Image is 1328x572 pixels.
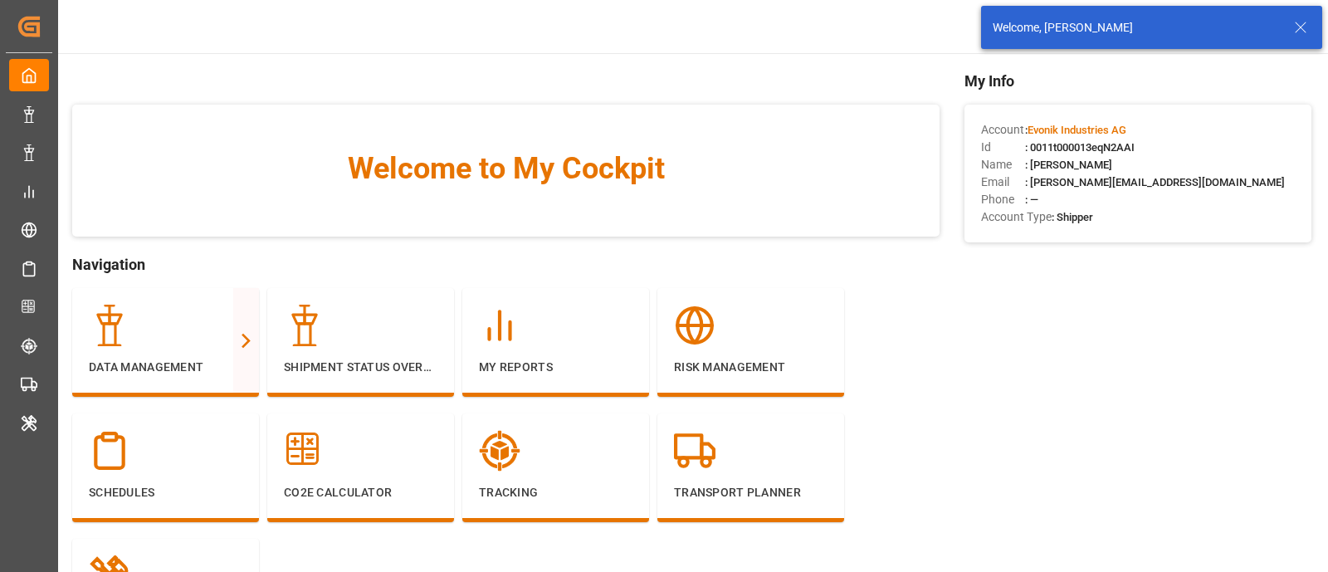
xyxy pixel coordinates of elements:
[89,359,242,376] p: Data Management
[1025,176,1285,188] span: : [PERSON_NAME][EMAIL_ADDRESS][DOMAIN_NAME]
[1028,124,1126,136] span: Evonik Industries AG
[105,146,906,191] span: Welcome to My Cockpit
[1025,141,1135,154] span: : 0011t000013eqN2AAI
[981,191,1025,208] span: Phone
[89,484,242,501] p: Schedules
[284,359,437,376] p: Shipment Status Overview
[479,359,632,376] p: My Reports
[981,156,1025,174] span: Name
[1052,211,1093,223] span: : Shipper
[981,174,1025,191] span: Email
[284,484,437,501] p: CO2e Calculator
[674,484,828,501] p: Transport Planner
[981,139,1025,156] span: Id
[479,484,632,501] p: Tracking
[1025,159,1112,171] span: : [PERSON_NAME]
[993,19,1278,37] div: Welcome, [PERSON_NAME]
[964,70,1311,92] span: My Info
[981,121,1025,139] span: Account
[674,359,828,376] p: Risk Management
[1025,124,1126,136] span: :
[72,253,940,276] span: Navigation
[981,208,1052,226] span: Account Type
[1025,193,1038,206] span: : —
